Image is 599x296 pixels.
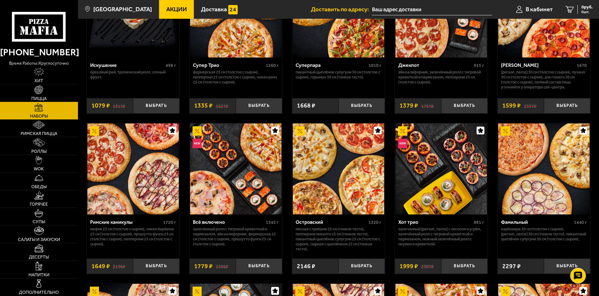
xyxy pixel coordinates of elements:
[90,219,162,225] div: Римские каникулы
[90,70,176,80] p: Ореховый рай, Тропический ролл, Сочный фрукт.
[236,258,282,274] button: Выбрать
[194,263,213,269] span: 1779 ₽
[498,123,590,215] a: АкционныйФамильный
[193,126,202,136] img: Акционный
[501,227,587,242] p: Карбонара 30 см (толстое с сыром), [PERSON_NAME] 30 см (тонкое тесто), Пикантный цыплёнок сулугун...
[581,10,593,14] span: 0 шт.
[577,63,587,68] span: 1670
[189,123,282,215] a: АкционныйНовинкаВсё включено
[30,114,48,118] span: Наборы
[194,103,213,109] span: 1335 ₽
[19,290,59,295] span: Дополнительно
[133,258,179,274] button: Выбрать
[266,63,279,68] span: 1260 г
[395,123,488,215] a: АкционныйНовинкаХот трио
[372,4,492,15] input: Ваш адрес доставки
[421,263,434,269] s: 2307 ₽
[295,202,305,212] img: Острое блюдо
[166,6,187,12] span: Акции
[581,5,593,9] span: 0 руб.
[400,263,418,269] span: 1999 ₽
[29,255,49,259] span: Десерты
[193,287,202,296] img: Акционный
[296,70,381,80] p: Пикантный цыплёнок сулугуни 30 см (толстое с сыром), Горыныч 30 см (тонкое тесто).
[193,227,279,247] p: Запечённый ролл с тигровой креветкой и пармезаном, Эби Калифорния, Фермерская 25 см (толстое с сы...
[90,227,176,247] p: Мафия 25 см (толстое с сыром), Чикен Барбекю 25 см (толстое с сыром), Прошутто Фунги 25 см (толст...
[193,70,279,85] p: Фермерская 25 см (толстое с сыром), Пепперони 25 см (толстое с сыром), Чикен Ранч 25 см (толстое ...
[90,126,99,136] img: Акционный
[296,62,367,68] div: Суперпара
[236,98,282,113] button: Выбрать
[193,139,202,148] img: Новинка
[311,6,372,12] span: Доставить по адресу:
[502,263,521,269] span: 2297 ₽
[113,263,125,269] s: 2196 ₽
[163,220,176,225] span: 1720 г
[34,79,43,83] span: Хит
[28,273,49,277] span: Напитки
[133,98,179,113] button: Выбрать
[87,123,179,215] a: АкционныйРимские каникулы
[30,202,48,207] span: Горячее
[34,167,44,171] span: WOK
[498,123,590,215] img: Фамильный
[502,103,521,109] span: 1599 ₽
[295,126,305,136] img: Акционный
[31,149,47,154] span: Роллы
[296,227,381,252] p: Мясная с грибами 25 см (тонкое тесто), Пепперони Пиканто 25 см (тонкое тесто), Пикантный цыплёнок...
[113,103,125,109] s: 1317 ₽
[526,6,553,12] span: В кабинет
[501,62,575,68] div: [PERSON_NAME]
[216,263,228,269] s: 2306 ₽
[21,132,57,136] span: Римская пицца
[166,63,176,68] span: 498 г
[193,219,264,225] div: Всё включено
[524,103,536,109] s: 2357 ₽
[338,258,385,274] button: Выбрать
[31,97,47,101] span: Пицца
[398,139,407,148] img: Новинка
[201,6,227,12] span: Доставка
[31,185,47,189] span: Обеды
[474,63,484,68] span: 915 г
[91,263,110,269] span: 1649 ₽
[18,238,60,242] span: Салаты и закуски
[398,62,472,68] div: Джекпот
[93,6,152,12] span: [GEOGRAPHIC_DATA]
[372,4,492,15] span: Ленинградская область, Всеволожский район, Заневское городское поселение, Кудрово, Европейский пр...
[574,220,587,225] span: 1440 г
[369,63,381,68] span: 1010 г
[398,219,472,225] div: Хот трио
[190,123,281,215] img: Всё включено
[441,258,488,274] button: Выбрать
[90,62,164,68] div: Искушение
[292,123,385,215] a: АкционныйОстрое блюдоОстровский
[266,220,279,225] span: 1345 г
[216,103,228,109] s: 1627 ₽
[501,126,510,136] img: Акционный
[87,123,179,215] img: Римские каникулы
[544,258,590,274] button: Выбрать
[33,220,45,224] span: Супы
[395,123,487,215] img: Хот трио
[398,126,407,136] img: Акционный
[297,103,315,109] span: 1668 ₽
[91,103,110,109] span: 1079 ₽
[296,219,367,225] div: Островский
[398,287,407,296] img: Акционный
[441,98,488,113] button: Выбрать
[421,103,434,109] s: 1757 ₽
[398,70,484,85] p: Эби Калифорния, Запечённый ролл с тигровой креветкой и пармезаном, Пепперони 25 см (толстое с сыр...
[90,287,99,296] img: Акционный
[474,220,484,225] span: 881 г
[338,98,385,113] button: Выбрать
[398,227,484,247] p: Запеченный [PERSON_NAME] с лососем и угрём, Запечённый ролл с тигровой креветкой и пармезаном, Не...
[501,219,572,225] div: Фамильный
[193,62,264,68] div: Супер Трио
[544,98,590,113] button: Выбрать
[295,287,305,296] img: Акционный
[369,220,381,225] span: 1320 г
[400,103,418,109] span: 1379 ₽
[501,70,587,90] p: [PERSON_NAME] 30 см (толстое с сыром), Лучано 30 см (толстое с сыром), Дон Томаго 30 см (толстое ...
[297,263,315,269] span: 2146 ₽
